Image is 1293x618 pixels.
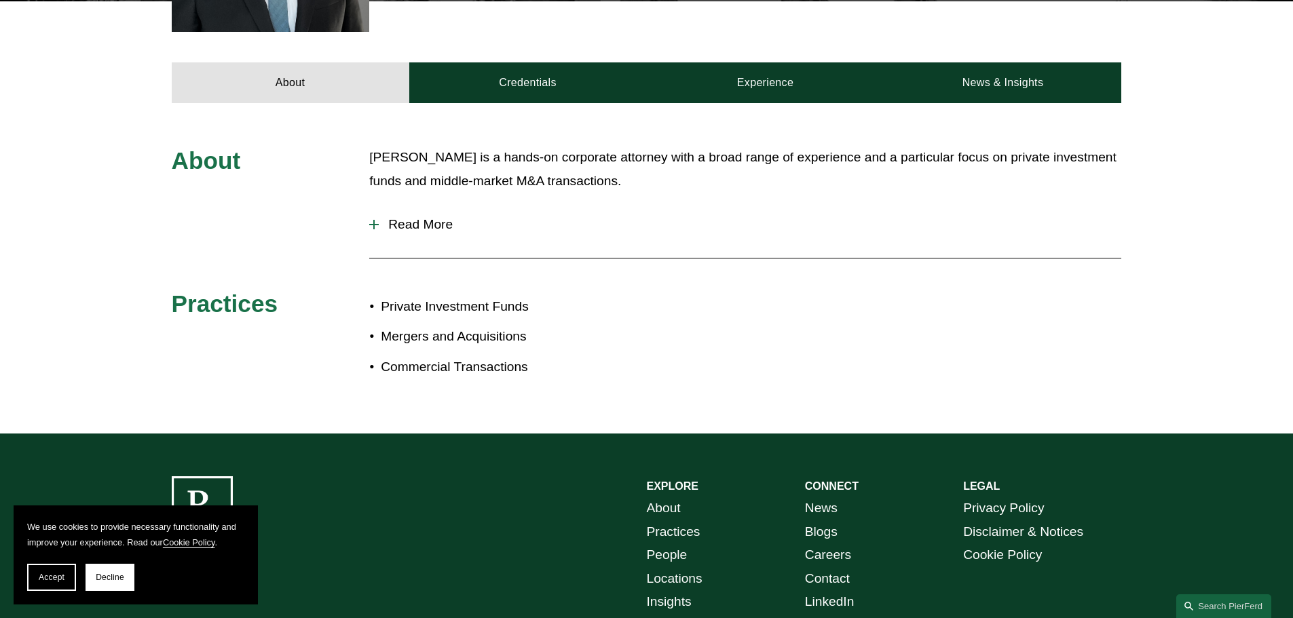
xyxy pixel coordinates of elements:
button: Read More [369,207,1121,242]
a: About [647,497,681,520]
p: [PERSON_NAME] is a hands-on corporate attorney with a broad range of experience and a particular ... [369,146,1121,193]
a: Cookie Policy [963,543,1042,567]
p: Commercial Transactions [381,355,646,379]
a: News & Insights [884,62,1121,103]
p: Private Investment Funds [381,295,646,319]
a: About [172,62,409,103]
p: We use cookies to provide necessary functionality and improve your experience. Read our . [27,519,244,550]
a: Careers [805,543,851,567]
span: Accept [39,573,64,582]
a: Contact [805,567,850,591]
span: Read More [379,217,1121,232]
strong: LEGAL [963,480,1000,492]
span: Practices [172,290,278,317]
a: People [647,543,688,567]
a: Search this site [1176,594,1271,618]
a: LinkedIn [805,590,855,614]
button: Accept [27,564,76,591]
a: Privacy Policy [963,497,1044,520]
a: Blogs [805,520,838,544]
section: Cookie banner [14,505,258,604]
a: Credentials [409,62,647,103]
a: Disclaimer & Notices [963,520,1083,544]
a: Insights [647,590,692,614]
button: Decline [86,564,134,591]
a: Practices [647,520,700,544]
p: Mergers and Acquisitions [381,325,646,349]
span: Decline [96,573,124,582]
a: News [805,497,838,520]
a: Experience [647,62,884,103]
span: About [172,147,241,174]
strong: EXPLORE [647,480,698,492]
strong: CONNECT [805,480,859,492]
a: Locations [647,567,702,591]
a: Cookie Policy [163,537,215,547]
